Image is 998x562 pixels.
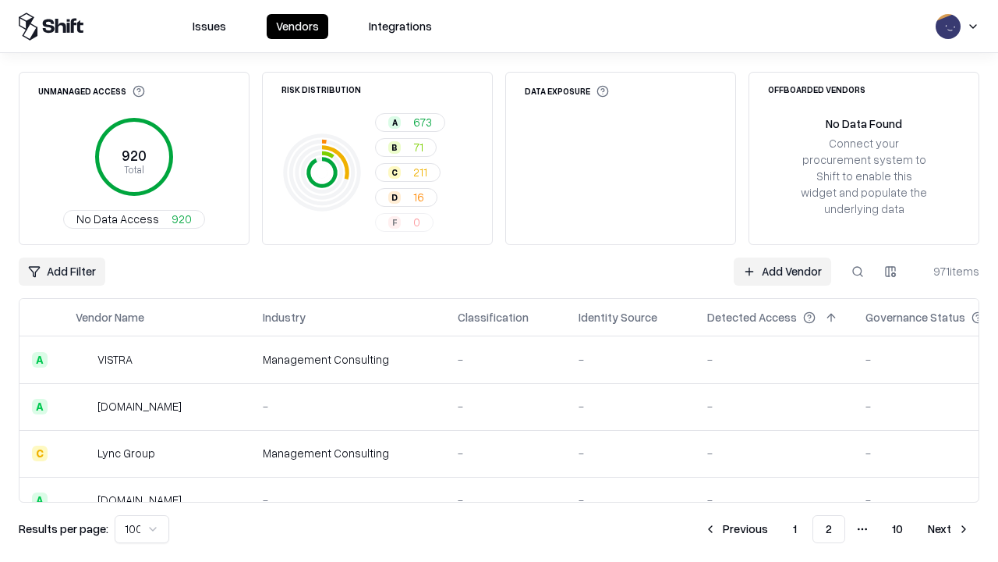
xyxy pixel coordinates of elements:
div: - [579,445,682,461]
img: VISTRA [76,352,91,368]
div: Industry [263,309,306,325]
span: 920 [172,211,192,227]
button: Add Filter [19,258,105,286]
button: 2 [812,515,845,543]
button: D16 [375,188,437,207]
div: - [458,492,554,508]
span: No Data Access [76,211,159,227]
span: 16 [413,189,424,205]
div: Governance Status [865,309,965,325]
div: Offboarded Vendors [768,85,865,94]
div: - [579,492,682,508]
div: [DOMAIN_NAME] [97,492,182,508]
button: Integrations [359,14,441,39]
button: B71 [375,138,437,157]
img: Lync Group [76,446,91,461]
p: Results per page: [19,521,108,537]
button: C211 [375,163,441,182]
button: Previous [695,515,777,543]
button: No Data Access920 [63,210,205,229]
div: A [32,493,48,508]
div: Management Consulting [263,351,433,368]
img: theiet.org [76,399,91,414]
div: [DOMAIN_NAME] [97,398,182,414]
div: - [458,351,554,368]
a: Add Vendor [734,258,831,286]
div: Unmanaged Access [38,85,145,98]
span: 71 [413,139,423,155]
button: 10 [879,515,915,543]
button: 1 [780,515,809,543]
span: 673 [413,114,432,130]
button: Issues [183,14,235,39]
tspan: 920 [122,147,147,164]
button: A673 [375,113,445,132]
div: Classification [458,309,529,325]
div: Data Exposure [525,85,609,98]
tspan: Total [124,163,144,176]
div: 971 items [917,263,979,279]
div: B [388,141,401,154]
div: A [32,352,48,368]
div: No Data Found [826,116,902,132]
div: Detected Access [707,309,797,325]
div: - [707,445,841,461]
div: Connect your procurement system to Shift to enable this widget and populate the underlying data [799,135,929,218]
div: - [458,445,554,461]
div: - [707,492,841,508]
div: - [263,492,433,508]
div: - [579,398,682,414]
div: D [388,191,401,204]
div: - [579,351,682,368]
div: C [32,446,48,461]
div: Risk Distribution [281,85,361,94]
div: - [458,398,554,414]
img: kadeemarentals.com [76,493,91,508]
nav: pagination [695,515,979,543]
div: A [388,116,401,129]
div: Lync Group [97,445,155,461]
div: - [707,398,841,414]
div: Identity Source [579,309,657,325]
div: Vendor Name [76,309,144,325]
div: - [263,398,433,414]
div: - [707,351,841,368]
span: 211 [413,164,427,180]
button: Vendors [267,14,328,39]
div: A [32,399,48,414]
div: VISTRA [97,351,133,368]
button: Next [918,515,979,543]
div: Management Consulting [263,445,433,461]
div: C [388,166,401,179]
